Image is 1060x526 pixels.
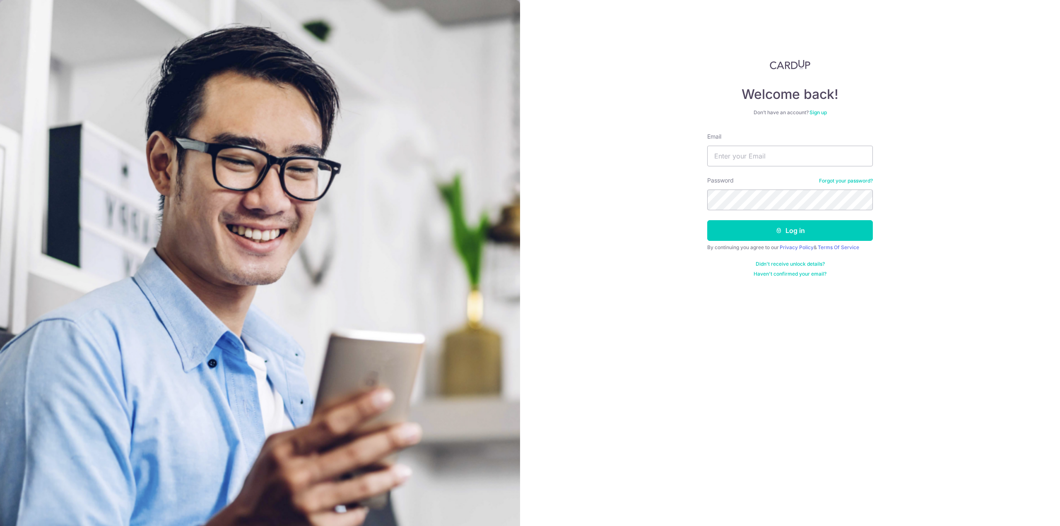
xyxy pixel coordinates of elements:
input: Enter your Email [707,146,873,166]
a: Didn't receive unlock details? [756,261,825,267]
button: Log in [707,220,873,241]
a: Forgot your password? [819,178,873,184]
a: Sign up [809,109,827,115]
label: Email [707,132,721,141]
label: Password [707,176,734,185]
a: Haven't confirmed your email? [754,271,826,277]
a: Privacy Policy [780,244,814,250]
div: By continuing you agree to our & [707,244,873,251]
div: Don’t have an account? [707,109,873,116]
img: CardUp Logo [770,60,810,70]
h4: Welcome back! [707,86,873,103]
a: Terms Of Service [818,244,859,250]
